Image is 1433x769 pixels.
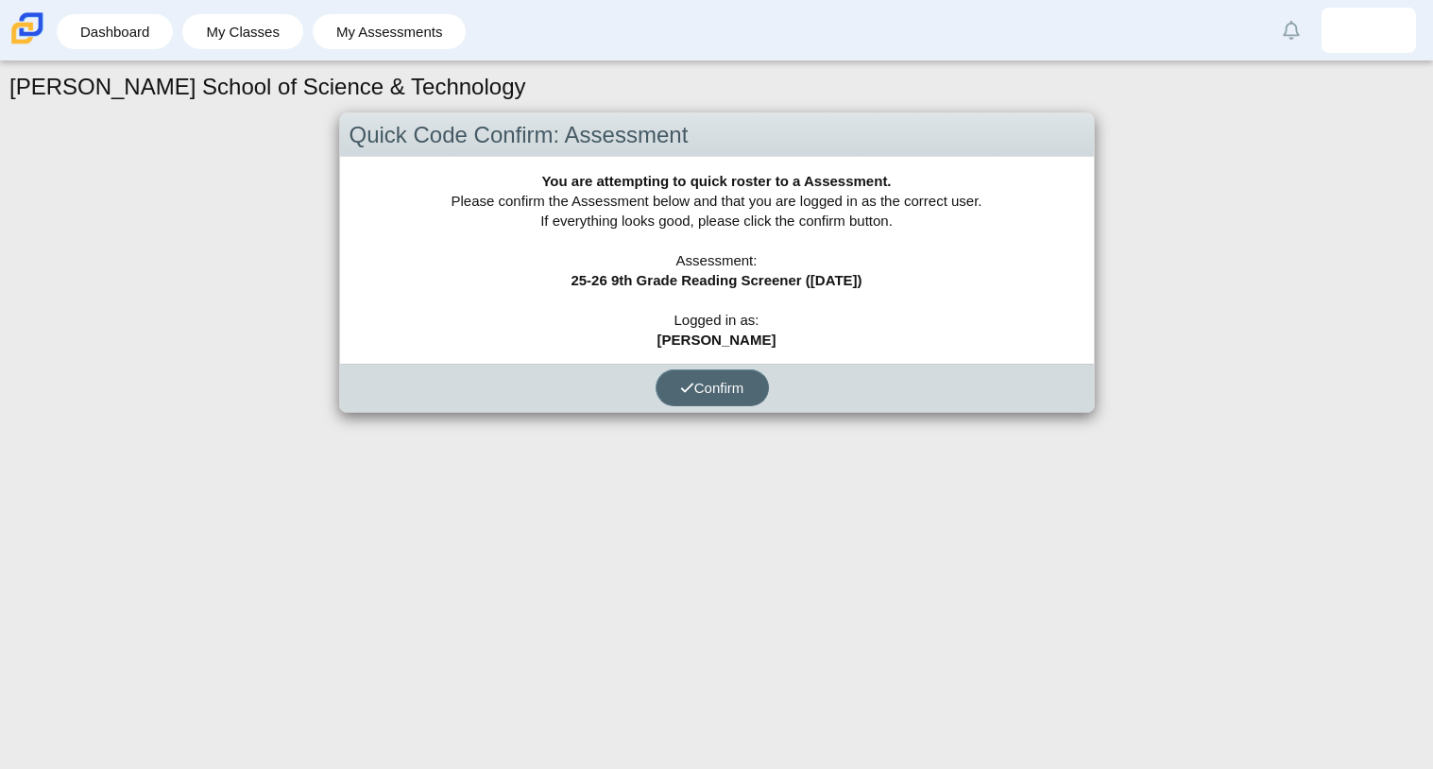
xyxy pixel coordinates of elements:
b: You are attempting to quick roster to a Assessment. [541,173,891,189]
h1: [PERSON_NAME] School of Science & Technology [9,71,526,103]
a: Dashboard [66,14,163,49]
span: Confirm [680,380,744,396]
button: Confirm [656,369,769,406]
a: jalaya.stewart.Knsg5a [1322,8,1416,53]
a: My Assessments [322,14,457,49]
b: 25-26 9th Grade Reading Screener ([DATE]) [571,272,862,288]
img: Carmen School of Science & Technology [8,9,47,48]
b: [PERSON_NAME] [657,332,776,348]
img: jalaya.stewart.Knsg5a [1354,15,1384,45]
a: My Classes [192,14,294,49]
a: Carmen School of Science & Technology [8,35,47,51]
div: Please confirm the Assessment below and that you are logged in as the correct user. If everything... [340,157,1094,364]
a: Alerts [1271,9,1312,51]
div: Quick Code Confirm: Assessment [340,113,1094,158]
